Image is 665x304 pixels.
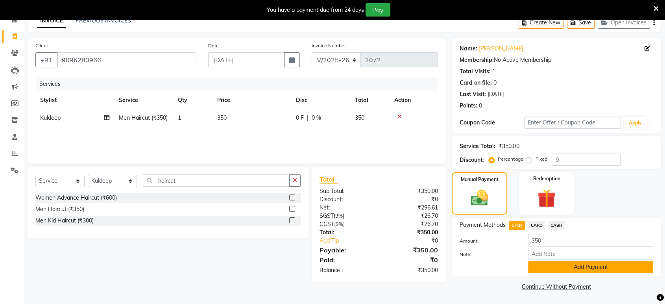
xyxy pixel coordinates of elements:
button: +91 [35,52,57,67]
div: Payable: [314,245,379,255]
span: SGST [320,212,334,219]
label: Date [208,42,219,49]
button: Create New [519,17,564,29]
div: 1 [492,67,495,76]
img: _gift.svg [532,187,561,210]
div: ( ) [314,212,379,220]
span: Kuldeep [40,114,61,121]
th: Disc [291,91,350,109]
span: CGST [320,221,334,228]
div: ₹0 [379,195,444,204]
div: No Active Membership [460,56,653,64]
label: Client [35,42,48,49]
a: Continue Without Payment [453,283,659,291]
div: ₹350.00 [379,245,444,255]
label: Manual Payment [461,176,499,183]
th: Stylist [35,91,114,109]
button: Open Invoices [598,17,650,29]
label: Note: [454,251,522,258]
div: [DATE] [488,90,504,98]
span: | [307,114,308,122]
span: 0 F [296,114,304,122]
span: 350 [355,114,364,121]
th: Service [114,91,173,109]
div: ₹350.00 [379,228,444,237]
span: Men Haircut (₹350) [119,114,168,121]
input: Amount [528,235,653,247]
div: Sub Total: [314,187,379,195]
div: Card on file: [460,79,492,87]
div: ₹350.00 [499,142,519,150]
span: 1 [178,114,181,121]
label: Redemption [533,175,560,182]
a: Add Tip [314,237,390,245]
button: Save [567,17,595,29]
a: [PERSON_NAME] [479,44,523,53]
div: Services [36,77,444,91]
button: Apply [624,117,647,129]
div: Men Haircut (₹350) [35,205,84,213]
span: 350 [217,114,227,121]
span: 0 % [312,114,321,122]
input: Enter Offer / Coupon Code [524,117,621,129]
img: _cash.svg [465,188,493,208]
div: 0 [493,79,497,87]
div: ₹296.61 [379,204,444,212]
button: Add Payment [528,261,653,273]
input: Search or Scan [143,174,290,187]
div: ₹0 [379,255,444,265]
div: Name: [460,44,477,53]
div: 0 [479,102,482,110]
th: Total [350,91,390,109]
a: INVOICE [37,14,66,28]
div: ₹350.00 [379,187,444,195]
label: Percentage [498,156,523,163]
div: Last Visit: [460,90,486,98]
th: Action [390,91,438,109]
div: ( ) [314,220,379,228]
label: Amount: [454,237,522,245]
div: Paid: [314,255,379,265]
div: Points: [460,102,477,110]
div: ₹350.00 [379,266,444,274]
div: ₹26.70 [379,212,444,220]
label: Fixed [535,156,547,163]
th: Price [212,91,291,109]
div: Service Total: [460,142,495,150]
div: Women Advance Haircut (₹600) [35,194,117,202]
div: Discount: [460,156,484,164]
span: CARD [528,221,545,230]
div: Net: [314,204,379,212]
div: Membership: [460,56,494,64]
div: Total Visits: [460,67,491,76]
div: Men Kid Haircut (₹300) [35,217,94,225]
label: Invoice Number [312,42,346,49]
div: ₹0 [390,237,444,245]
span: GPay [509,221,525,230]
span: Payment Methods [460,221,506,229]
th: Qty [173,91,212,109]
div: ₹26.70 [379,220,444,228]
button: Pay [366,3,390,17]
div: You have a payment due from 24 days [267,6,364,14]
div: Discount: [314,195,379,204]
span: Total [320,175,338,184]
span: 9% [335,213,343,219]
input: Add Note [528,248,653,260]
span: CASH [548,221,565,230]
a: PREVIOUS INVOICES [76,17,131,24]
span: 9% [336,221,343,227]
div: Balance : [314,266,379,274]
div: Coupon Code [460,119,524,127]
input: Search by Name/Mobile/Email/Code [57,52,196,67]
div: Total: [314,228,379,237]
